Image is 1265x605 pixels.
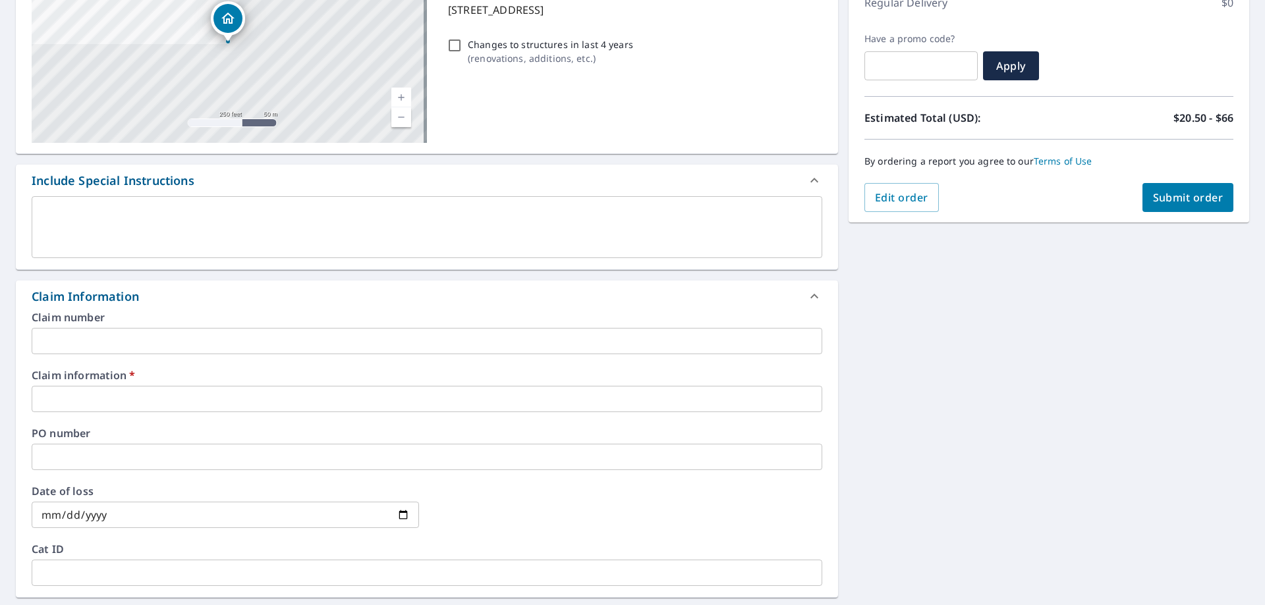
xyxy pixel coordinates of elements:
div: Dropped pin, building 1, Residential property, 4736 Westhampton Williamsburg, VA 23188 [211,1,245,42]
a: Current Level 17, Zoom In [391,88,411,107]
span: Edit order [875,190,928,205]
span: Apply [994,59,1028,73]
div: Include Special Instructions [32,172,194,190]
p: Changes to structures in last 4 years [468,38,633,51]
label: PO number [32,428,822,438]
div: Claim Information [16,280,838,312]
label: Have a promo code? [864,33,978,45]
label: Cat ID [32,544,822,554]
span: Submit order [1153,190,1223,205]
p: $20.50 - $66 [1173,110,1233,126]
p: [STREET_ADDRESS] [448,2,817,18]
a: Terms of Use [1034,155,1092,167]
label: Claim information [32,370,822,381]
button: Apply [983,51,1039,80]
label: Claim number [32,312,822,323]
p: By ordering a report you agree to our [864,155,1233,167]
div: Claim Information [32,288,139,305]
p: Estimated Total (USD): [864,110,1049,126]
div: Include Special Instructions [16,165,838,196]
p: ( renovations, additions, etc. ) [468,51,633,65]
label: Date of loss [32,486,419,496]
button: Submit order [1142,183,1234,212]
button: Edit order [864,183,939,212]
a: Current Level 17, Zoom Out [391,107,411,127]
